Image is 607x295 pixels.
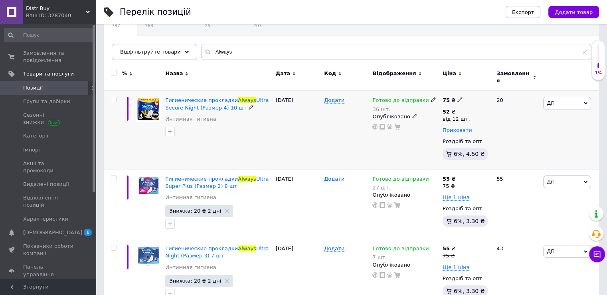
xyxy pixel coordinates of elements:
[238,176,256,182] span: Always
[23,132,48,140] span: Категорії
[443,194,470,201] span: Ще 1 ціна
[120,49,181,55] span: Відфільтруйте товари
[372,113,438,120] div: Опубліковано
[512,9,534,15] span: Експорт
[238,245,256,251] span: Always
[205,23,229,29] span: 25
[443,205,490,212] div: Роздріб та опт
[547,248,554,254] span: Дії
[26,12,96,19] div: Ваш ID: 3287040
[23,194,74,209] span: Відновлення позицій
[26,5,86,12] span: DistriBuy
[372,245,429,254] span: Готово до відправки
[443,245,455,252] div: ₴
[165,97,269,110] a: Гигиенические прокладкиAlwaysUltra Secure Night (Размер 4) 10 шт
[23,181,69,188] span: Видалені позиції
[112,23,121,29] span: 787
[372,254,429,260] div: 7 шт.
[23,112,74,126] span: Сезонні знижки
[23,160,74,174] span: Акції та промокоди
[443,97,450,103] b: 75
[23,84,43,92] span: Позиції
[165,264,216,271] a: Интимная гигиена
[443,138,490,145] div: Роздріб та опт
[443,116,470,123] div: від 12 шт.
[492,91,541,169] div: 20
[443,245,450,251] b: 55
[276,70,291,77] span: Дата
[4,28,94,42] input: Пошук
[165,194,216,201] a: Интимная гигиена
[372,106,436,112] div: 36 шт.
[274,169,322,239] div: [DATE]
[506,6,541,18] button: Експорт
[23,50,74,64] span: Замовлення та повідомлення
[324,70,336,77] span: Код
[165,245,269,259] a: Гигиенические прокладкиAlwaysUltra Night (Размер 3) 7 шт
[372,191,438,199] div: Опубліковано
[120,8,191,16] div: Перелік позицій
[165,176,269,189] span: Ultra Super Plus (Размер 2) 8 шт
[165,97,238,103] span: Гигиенические прокладки
[136,245,161,267] img: Гигиенические прокладки Always Ultra Night (Размер 3) 7 шт
[589,246,605,262] button: Чат з покупцем
[492,169,541,239] div: 55
[23,98,70,105] span: Групи та добірки
[84,229,92,236] span: 1
[547,179,554,185] span: Дії
[443,264,470,271] span: Ще 1 ціна
[555,9,593,15] span: Додати товар
[443,175,455,183] div: ₴
[454,151,485,157] span: 6%, 4.50 ₴
[23,263,74,278] span: Панель управління
[443,108,470,116] div: ₴
[548,6,599,18] button: Додати товар
[169,208,221,213] span: Знижка: 20 ₴ 2 дні
[592,70,605,76] div: 1%
[454,288,485,294] span: 6%, 3.30 ₴
[112,44,153,52] span: Опубліковані
[372,261,438,269] div: Опубліковано
[372,185,429,191] div: 27 шт.
[274,91,322,169] div: [DATE]
[165,70,183,77] span: Назва
[443,97,463,104] div: ₴
[443,70,456,77] span: Ціна
[443,183,455,190] div: 75 ₴
[253,23,286,29] span: 203
[372,176,429,184] span: Готово до відправки
[145,23,181,29] span: 168
[443,252,455,259] div: 75 ₴
[443,109,450,115] b: 52
[23,146,42,153] span: Імпорт
[496,70,531,84] span: Замовлення
[165,245,238,251] span: Гигиенические прокладки
[23,243,74,257] span: Показники роботи компанії
[324,176,344,182] span: Додати
[122,70,127,77] span: %
[454,218,485,224] span: 6%, 3.30 ₴
[23,215,68,223] span: Характеристики
[165,176,269,189] a: Гигиенические прокладкиAlwaysUltra Super Plus (Размер 2) 8 шт
[324,245,344,252] span: Додати
[23,229,82,236] span: [DEMOGRAPHIC_DATA]
[136,175,161,197] img: Гигиенические прокладки Always Ultra Super Plus (Размер 2) 8 шт
[165,176,238,182] span: Гигиенические прокладки
[136,97,161,122] img: Гигиенические прокладки Always Ultra Secure Night (Размер 4) 10 шт
[443,275,490,282] div: Роздріб та опт
[547,100,554,106] span: Дії
[165,116,216,123] a: Интимная гигиена
[324,97,344,104] span: Додати
[238,97,256,103] span: Always
[443,176,450,182] b: 55
[372,70,416,77] span: Відображення
[165,97,269,110] span: Ultra Secure Night (Размер 4) 10 шт
[23,70,74,78] span: Товари та послуги
[372,97,429,106] span: Готово до відправки
[201,44,591,60] input: Пошук по назві позиції, артикулу і пошуковим запитам
[169,278,221,283] span: Знижка: 20 ₴ 2 дні
[443,127,472,134] span: Приховати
